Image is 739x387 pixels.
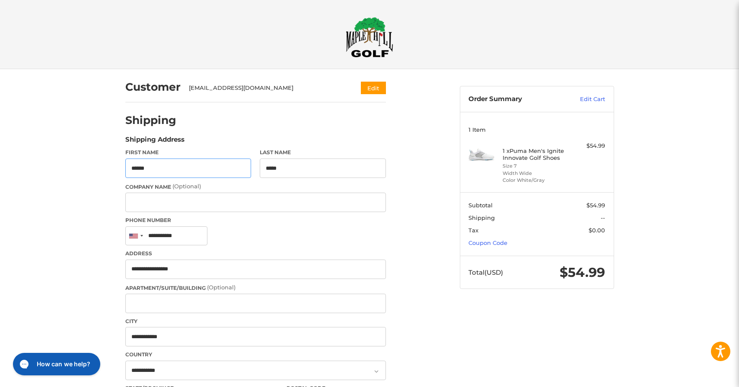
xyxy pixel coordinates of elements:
label: Country [125,351,386,358]
button: Edit [361,82,386,94]
label: Company Name [125,182,386,191]
a: Coupon Code [468,239,507,246]
li: Width Wide [503,170,569,177]
label: Apartment/Suite/Building [125,283,386,292]
small: (Optional) [207,284,236,291]
label: First Name [125,149,252,156]
div: $54.99 [571,142,605,150]
h4: 1 x Puma Men's Ignite Innovate Golf Shoes [503,147,569,162]
span: $54.99 [586,202,605,209]
iframe: Gorgias live chat messenger [9,350,103,378]
a: Edit Cart [561,95,605,104]
legend: Shipping Address [125,135,185,149]
small: (Optional) [172,183,201,190]
span: Tax [468,227,478,234]
div: United States: +1 [126,227,146,245]
h3: Order Summary [468,95,561,104]
span: Total (USD) [468,268,503,276]
span: $0.00 [589,227,605,234]
li: Color White/Gray [503,177,569,184]
h2: Customer [125,80,181,94]
li: Size 7 [503,162,569,170]
span: Shipping [468,214,495,221]
label: Last Name [260,149,386,156]
label: City [125,317,386,325]
span: Subtotal [468,202,493,209]
label: Phone Number [125,216,386,224]
h2: Shipping [125,114,176,127]
label: Address [125,250,386,257]
span: $54.99 [560,264,605,280]
h3: 1 Item [468,126,605,133]
div: [EMAIL_ADDRESS][DOMAIN_NAME] [189,84,344,92]
img: Maple Hill Golf [346,17,393,57]
span: -- [601,214,605,221]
